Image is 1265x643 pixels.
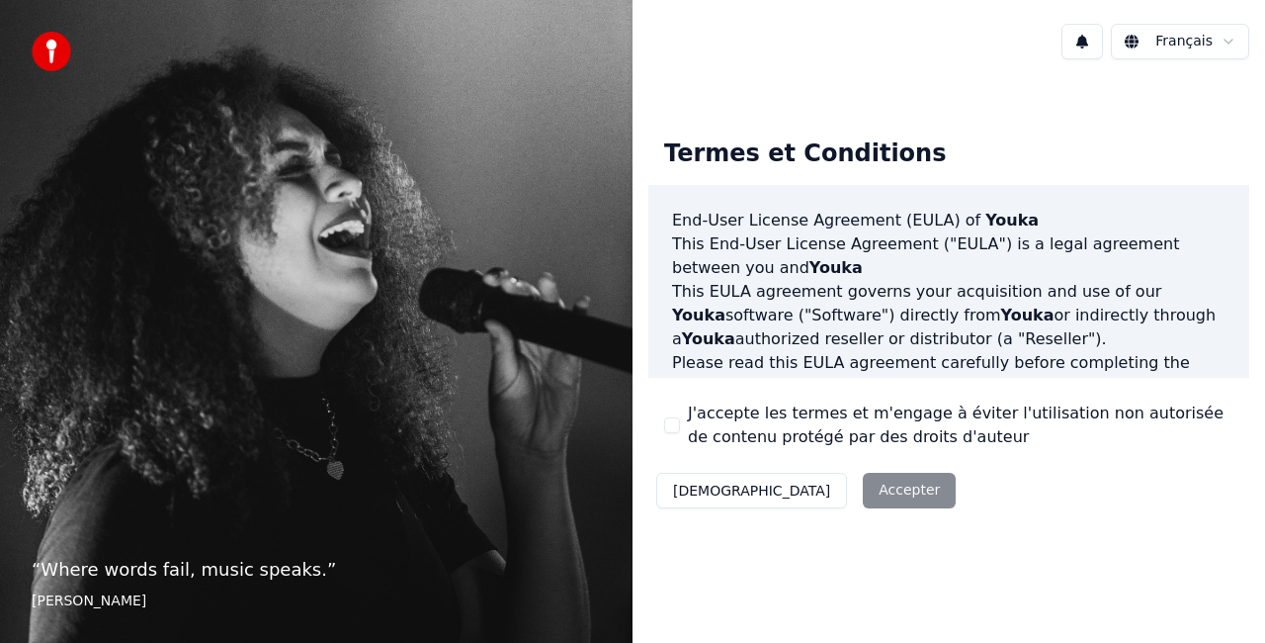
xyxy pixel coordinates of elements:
[672,306,725,324] span: Youka
[682,329,735,348] span: Youka
[32,592,601,611] footer: [PERSON_NAME]
[672,351,1225,446] p: Please read this EULA agreement carefully before completing the installation process and using th...
[672,280,1225,351] p: This EULA agreement governs your acquisition and use of our software ("Software") directly from o...
[656,473,847,508] button: [DEMOGRAPHIC_DATA]
[672,209,1225,232] h3: End-User License Agreement (EULA) of
[648,123,962,186] div: Termes et Conditions
[985,211,1039,230] span: Youka
[32,32,71,71] img: youka
[1001,306,1054,324] span: Youka
[688,402,1233,449] label: J'accepte les termes et m'engage à éviter l'utilisation non autorisée de contenu protégé par des ...
[809,258,863,277] span: Youka
[944,377,997,396] span: Youka
[672,232,1225,280] p: This End-User License Agreement ("EULA") is a legal agreement between you and
[32,556,601,584] p: “ Where words fail, music speaks. ”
